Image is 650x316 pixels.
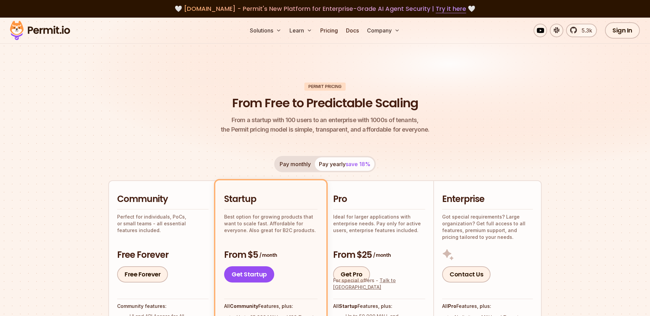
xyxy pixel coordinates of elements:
[333,266,370,283] a: Get Pro
[117,266,168,283] a: Free Forever
[230,303,258,309] strong: Community
[16,4,634,14] div: 🤍 🤍
[448,303,456,309] strong: Pro
[343,24,362,37] a: Docs
[117,193,209,205] h2: Community
[221,115,429,134] p: the Permit pricing model is simple, transparent, and affordable for everyone.
[333,249,425,261] h3: From $25
[259,252,277,258] span: / month
[224,266,274,283] a: Get Startup
[221,115,429,125] span: From a startup with 100 users to an enterprise with 1000s of tenants,
[184,4,466,13] span: [DOMAIN_NAME] - Permit's New Platform for Enterprise-Grade AI Agent Security |
[304,83,346,91] div: Permit Pricing
[442,303,533,310] h4: All Features, plus:
[566,24,597,37] a: 5.3k
[333,277,425,291] div: For special offers -
[442,266,491,283] a: Contact Us
[318,24,341,37] a: Pricing
[224,213,318,234] p: Best option for growing products that want to scale fast. Affordable for everyone. Also great for...
[373,252,391,258] span: / month
[117,213,209,234] p: Perfect for individuals, PoCs, or small teams - all essential features included.
[224,303,318,310] h4: All Features, plus:
[578,26,592,35] span: 5.3k
[442,213,533,241] p: Got special requirements? Large organization? Get full access to all features, premium support, a...
[247,24,284,37] button: Solutions
[117,249,209,261] h3: Free Forever
[276,157,315,171] button: Pay monthly
[333,213,425,234] p: Ideal for larger applications with enterprise needs. Pay only for active users, enterprise featur...
[287,24,315,37] button: Learn
[224,249,318,261] h3: From $5
[436,4,466,13] a: Try it here
[333,193,425,205] h2: Pro
[7,19,73,42] img: Permit logo
[339,303,357,309] strong: Startup
[442,193,533,205] h2: Enterprise
[117,303,209,310] h4: Community features:
[232,95,418,112] h1: From Free to Predictable Scaling
[224,193,318,205] h2: Startup
[605,22,640,39] a: Sign In
[364,24,403,37] button: Company
[333,303,425,310] h4: All Features, plus:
